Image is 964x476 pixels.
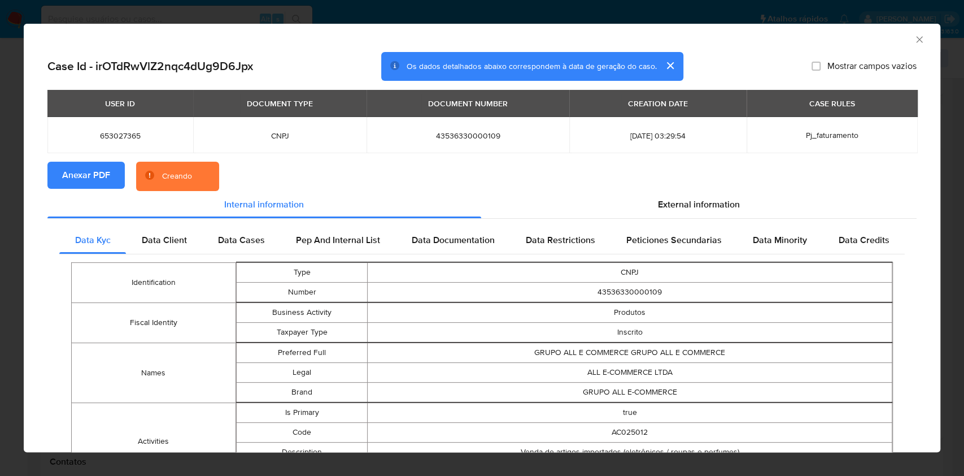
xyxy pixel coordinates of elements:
[47,191,917,218] div: Detailed info
[914,34,924,44] button: Fechar a janela
[368,423,892,443] td: AC025012
[162,171,192,182] div: Creando
[753,233,807,246] span: Data Minority
[656,52,683,79] button: cerrar
[583,131,733,141] span: [DATE] 03:29:54
[838,233,889,246] span: Data Credits
[407,60,656,72] span: Os dados detalhados abaixo correspondem à data de geração do caso.
[368,403,892,423] td: true
[421,94,514,113] div: DOCUMENT NUMBER
[368,383,892,403] td: GRUPO ALL E-COMMERCE
[368,263,892,283] td: CNPJ
[218,233,265,246] span: Data Cases
[626,233,722,246] span: Peticiones Secundarias
[47,59,253,73] h2: Case Id - irOTdRwVlZ2nqc4dUg9D6Jpx
[236,423,367,443] td: Code
[827,60,917,72] span: Mostrar campos vazios
[236,383,367,403] td: Brand
[368,363,892,383] td: ALL E-COMMERCE LTDA
[236,283,367,302] td: Number
[47,162,125,189] button: Anexar PDF
[224,198,304,211] span: Internal information
[236,343,367,363] td: Preferred Full
[802,94,862,113] div: CASE RULES
[98,94,142,113] div: USER ID
[62,163,110,188] span: Anexar PDF
[236,363,367,383] td: Legal
[526,233,595,246] span: Data Restrictions
[236,303,367,323] td: Business Activity
[207,131,353,141] span: CNPJ
[72,263,236,303] td: Identification
[812,62,821,71] input: Mostrar campos vazios
[72,303,236,343] td: Fiscal Identity
[236,403,367,423] td: Is Primary
[658,198,740,211] span: External information
[236,263,367,283] td: Type
[61,131,180,141] span: 653027365
[368,303,892,323] td: Produtos
[621,94,695,113] div: CREATION DATE
[368,323,892,343] td: Inscrito
[240,94,320,113] div: DOCUMENT TYPE
[236,323,367,343] td: Taxpayer Type
[806,129,858,141] span: Pj_faturamento
[368,283,892,302] td: 43536330000109
[380,131,556,141] span: 43536330000109
[236,443,367,462] td: Description
[368,443,892,462] td: Venda de artigos importados (eletrônicos / roupas e perfumes)
[72,343,236,403] td: Names
[411,233,494,246] span: Data Documentation
[296,233,380,246] span: Pep And Internal List
[59,227,905,254] div: Detailed internal info
[142,233,187,246] span: Data Client
[24,24,940,452] div: closure-recommendation-modal
[368,343,892,363] td: GRUPO ALL E COMMERCE GRUPO ALL E COMMERCE
[75,233,111,246] span: Data Kyc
